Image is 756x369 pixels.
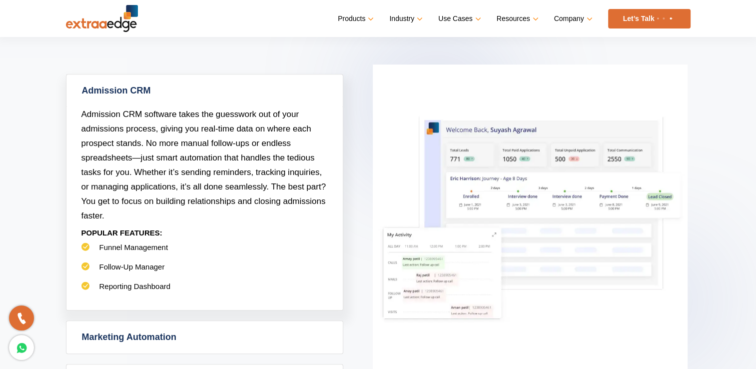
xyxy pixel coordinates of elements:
li: Funnel Management [81,242,328,262]
li: Reporting Dashboard [81,281,328,301]
a: Resources [497,11,537,26]
a: Products [338,11,372,26]
a: Admission CRM [66,74,343,107]
a: Industry [389,11,421,26]
li: Follow-Up Manager [81,262,328,281]
a: Marketing Automation [66,321,343,353]
p: POPULAR FEATURES: [81,223,328,242]
span: Admission CRM software takes the guesswork out of your admissions process, giving you real-time d... [81,109,326,220]
a: Let’s Talk [608,9,691,28]
a: Use Cases [438,11,479,26]
a: Company [554,11,591,26]
h2: Powerful with simplicity [66,10,691,74]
